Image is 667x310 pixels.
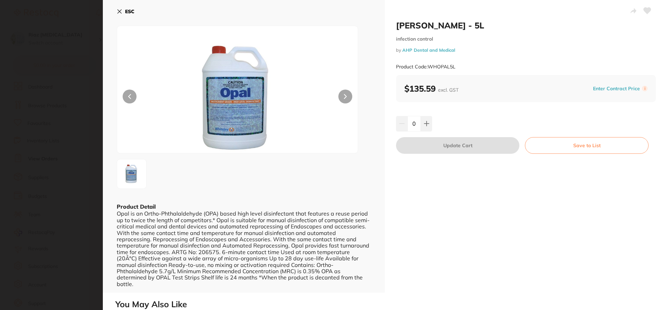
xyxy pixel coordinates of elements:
label: i [642,86,648,91]
button: Enter Contract Price [591,85,642,92]
b: Product Detail [117,203,156,210]
span: excl. GST [438,87,459,93]
img: NTg [119,161,144,186]
button: Update Cart [396,137,519,154]
img: NTg [165,43,310,153]
button: ESC [117,6,134,17]
button: Save to List [525,137,649,154]
div: Opal is an Ortho-Phthalaldehyde (OPA) based high level disinfectant that features a reuse period ... [117,210,371,287]
b: ESC [125,8,134,15]
small: by [396,48,656,53]
small: infection control [396,36,656,42]
b: $135.59 [404,83,459,94]
h2: [PERSON_NAME] - 5L [396,20,656,31]
a: AHP Dental and Medical [402,47,455,53]
h2: You May Also Like [115,300,664,309]
small: Product Code: WHOPAL5L [396,64,455,70]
